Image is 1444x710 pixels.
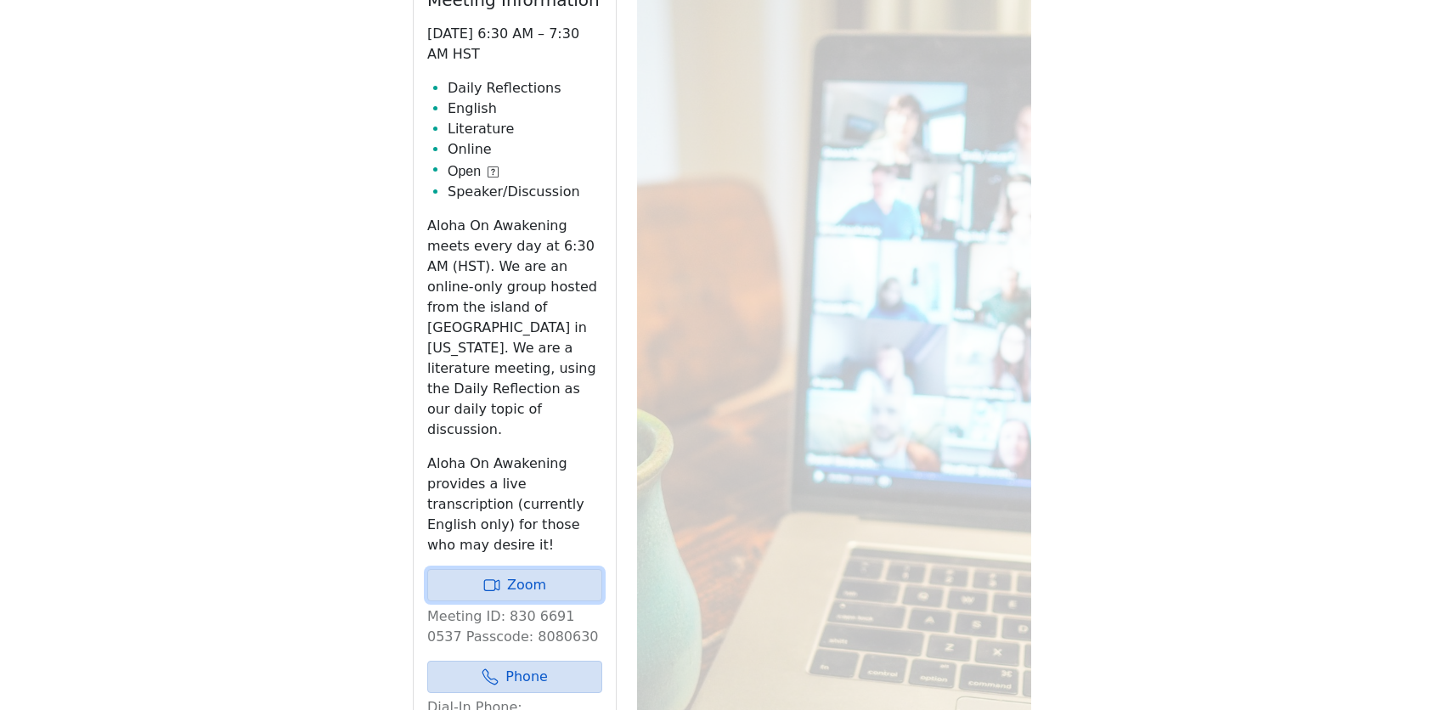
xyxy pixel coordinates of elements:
p: [DATE] 6:30 AM – 7:30 AM HST [427,24,602,65]
a: Phone [427,661,602,693]
span: Open [448,161,481,182]
li: English [448,99,602,119]
p: Aloha On Awakening meets every day at 6:30 AM (HST). We are an online-only group hosted from the ... [427,216,602,440]
li: Online [448,139,602,160]
a: Zoom [427,569,602,601]
li: Daily Reflections [448,78,602,99]
p: Meeting ID: 830 6691 0537 Passcode: 8080630 [427,606,602,647]
p: Aloha On Awakening provides a live transcription (currently English only) for those who may desir... [427,454,602,555]
li: Speaker/Discussion [448,182,602,202]
li: Literature [448,119,602,139]
button: Open [448,161,499,182]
